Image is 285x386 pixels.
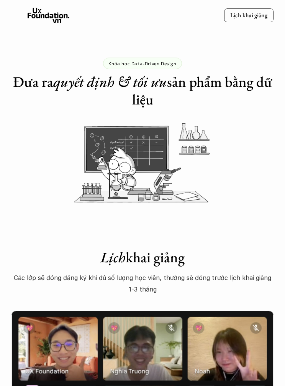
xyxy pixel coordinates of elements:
em: quyết định & tối ưu [53,72,167,91]
a: Lịch khai giảng [224,8,274,23]
em: Lịch [100,248,126,267]
h1: khai giảng [11,248,274,266]
p: Khóa học Data-Driven Design [108,61,176,66]
h1: Đưa ra sản phẩm bằng dữ liệu [11,73,274,108]
p: Lịch khai giảng [230,12,267,20]
p: Các lớp sẽ đóng đăng ký khi đủ số lượng học viên, thường sẽ đóng trước lịch khai giảng 1-3 tháng [11,272,274,295]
